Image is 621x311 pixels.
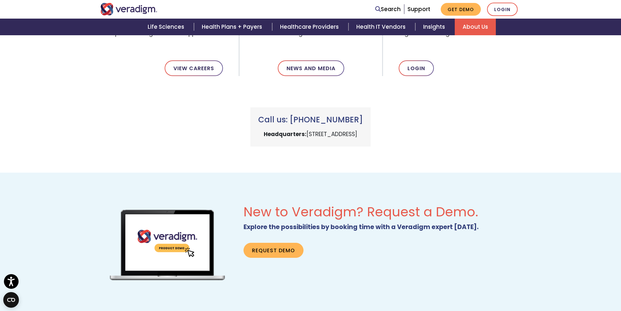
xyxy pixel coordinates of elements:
[100,3,157,15] img: Veradigm logo
[487,3,518,16] a: Login
[455,19,496,35] a: About Us
[140,19,194,35] a: Life Sciences
[244,204,521,220] h2: New to Veradigm? Request a Demo.
[3,292,19,308] button: Open CMP widget
[255,26,366,50] span: View Veradigm's Press Releases.
[415,19,455,35] a: Insights
[258,130,363,139] p: [STREET_ADDRESS]
[272,19,348,35] a: Healthcare Providers
[407,5,430,13] a: Support
[244,243,303,258] a: Request Demo
[375,5,401,14] a: Search
[194,19,272,35] a: Health Plans + Payers
[399,26,521,50] span: Login into Veradigm solutions.
[244,222,521,232] p: Explore the possibilities by booking time with a Veradigm expert [DATE].
[348,19,415,35] a: Health IT Vendors
[165,60,223,76] a: View Careers
[441,3,481,16] a: Get Demo
[100,26,223,50] span: Explore Veradigm’s career opportunities.
[258,115,363,125] h3: Call us: [PHONE_NUMBER]
[278,60,344,76] a: News and Media
[264,130,306,138] strong: Headquarters:
[399,60,434,76] a: Login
